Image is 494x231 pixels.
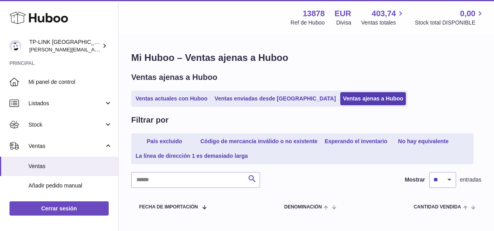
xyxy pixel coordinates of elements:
[336,19,351,27] div: Divisa
[414,204,461,210] span: Cantidad vendida
[392,135,455,148] a: No hay equivalente
[131,72,217,83] h2: Ventas ajenas a Huboo
[361,19,405,27] span: Ventas totales
[198,135,320,148] a: Código de mercancía inválido o no existente
[9,201,109,216] a: Cerrar sesión
[340,92,406,105] a: Ventas ajenas a Huboo
[322,135,390,148] a: Esperando el inventario
[28,142,104,150] span: Ventas
[290,19,324,27] div: Ref de Huboo
[131,115,168,125] h2: Filtrar por
[28,121,104,129] span: Stock
[460,8,475,19] span: 0,00
[29,38,100,53] div: TP-LINK [GEOGRAPHIC_DATA], SOCIEDAD LIMITADA
[460,176,481,184] span: entradas
[133,150,251,163] a: La línea de dirección 1 es demasiado larga
[212,92,339,105] a: Ventas enviadas desde [GEOGRAPHIC_DATA]
[372,8,396,19] span: 403,74
[28,100,104,107] span: Listados
[415,8,485,27] a: 0,00 Stock total DISPONIBLE
[9,40,21,52] img: celia.yan@tp-link.com
[139,204,198,210] span: Fecha de importación
[335,8,351,19] strong: EUR
[303,8,325,19] strong: 13878
[28,78,112,86] span: Mi panel de control
[28,182,112,189] span: Añadir pedido manual
[133,92,210,105] a: Ventas actuales con Huboo
[133,135,196,148] a: País excluido
[131,51,481,64] h1: Mi Huboo – Ventas ajenas a Huboo
[361,8,405,27] a: 403,74 Ventas totales
[284,204,322,210] span: Denominación
[29,46,158,53] span: [PERSON_NAME][EMAIL_ADDRESS][DOMAIN_NAME]
[405,176,425,184] label: Mostrar
[415,19,485,27] span: Stock total DISPONIBLE
[28,163,112,170] span: Ventas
